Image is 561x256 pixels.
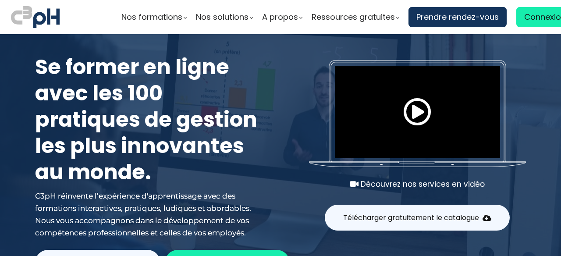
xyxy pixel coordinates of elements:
span: A propos [262,11,298,24]
span: Nos formations [121,11,182,24]
div: C3pH réinvente l’expérience d'apprentissage avec des formations interactives, pratiques, ludiques... [35,190,263,239]
button: Télécharger gratuitement le catalogue [325,205,510,231]
h1: Se former en ligne avec les 100 pratiques de gestion les plus innovantes au monde. [35,54,263,185]
span: Télécharger gratuitement le catalogue [343,212,479,223]
div: Découvrez nos services en vidéo [309,178,526,190]
span: Nos solutions [196,11,249,24]
span: Ressources gratuites [312,11,395,24]
span: Prendre rendez-vous [416,11,499,24]
img: logo C3PH [11,4,60,30]
a: Prendre rendez-vous [408,7,507,27]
